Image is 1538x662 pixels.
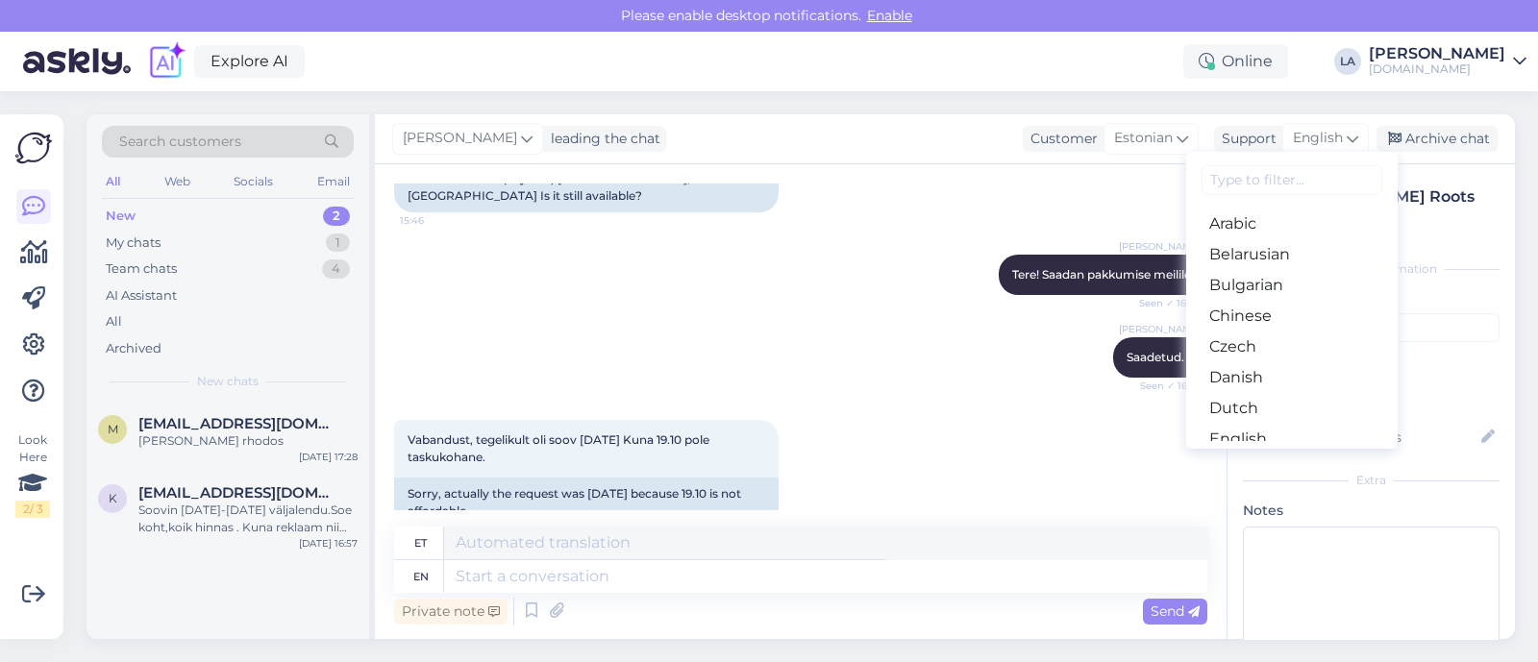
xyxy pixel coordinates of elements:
a: Arabic [1186,208,1398,239]
div: Archive chat [1377,126,1498,152]
a: English [1186,424,1398,454]
div: [PERSON_NAME] [1369,46,1505,61]
div: Socials [230,169,277,194]
div: 2 / 3 [15,501,50,518]
a: Danish [1186,362,1398,393]
div: Archived [106,339,161,358]
div: Soovin [DATE]-[DATE] väljalendu.Soe koht,koik hinnas . Kuna reklaam nii hea hinnaga siis ootan [P... [138,502,358,536]
span: Vabandust, tegelikult oli soov [DATE] Kuna 19.10 pole taskukohane. [408,432,712,464]
span: [PERSON_NAME] [403,128,517,149]
div: Sorry, actually the request was [DATE] because 19.10 is not affordable. [394,478,779,527]
div: All [102,169,124,194]
a: Czech [1186,331,1398,362]
input: Type to filter... [1202,165,1382,195]
a: Explore AI [194,45,305,78]
a: Belarusian [1186,239,1398,270]
div: Online [1183,44,1288,79]
div: Extra [1243,472,1500,489]
div: 4 [322,259,350,279]
span: 15:46 [400,213,472,228]
span: [PERSON_NAME] [1119,239,1202,254]
img: explore-ai [146,41,186,82]
span: Seen ✓ 16:04 [1129,296,1202,310]
div: AI Assistant [106,286,177,306]
a: Bulgarian [1186,270,1398,301]
div: [DATE] 17:28 [299,450,358,464]
div: [PERSON_NAME] rhodos [138,432,358,450]
span: Saadetud. :) [1127,350,1194,364]
span: Tere! Saadan pakkumise meilile. [1012,267,1194,282]
span: English [1293,128,1343,149]
p: Notes [1243,501,1500,521]
span: Seen ✓ 16:08 [1129,379,1202,393]
span: m [108,422,118,436]
div: leading the chat [543,129,660,149]
div: LA [1334,48,1361,75]
div: et [414,527,427,559]
span: Kerli@kirss.ee [138,484,338,502]
a: Chinese [1186,301,1398,331]
span: Search customers [119,132,241,152]
div: [DOMAIN_NAME] [1369,61,1505,77]
span: [PERSON_NAME] [1119,322,1202,336]
div: Support [1214,129,1277,149]
div: All [106,312,122,331]
div: 2 [323,207,350,226]
span: New chats [197,373,259,390]
div: Email [313,169,354,194]
div: Customer [1023,129,1098,149]
span: K [109,491,117,505]
div: Team chats [106,259,177,279]
span: Estonian [1114,128,1173,149]
span: Enable [861,7,918,24]
div: 1 [326,233,350,253]
div: [DATE] 16:57 [299,536,358,551]
div: My chats [106,233,161,253]
div: Private note [394,599,508,625]
img: Askly Logo [15,130,52,166]
span: Send [1151,602,1200,620]
div: Web [161,169,194,194]
div: en [413,560,429,593]
span: marekparlin@gmail.com [138,415,338,432]
a: Dutch [1186,393,1398,424]
div: New [106,207,136,226]
div: Look Here [15,431,50,518]
a: [PERSON_NAME][DOMAIN_NAME] [1369,46,1526,77]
